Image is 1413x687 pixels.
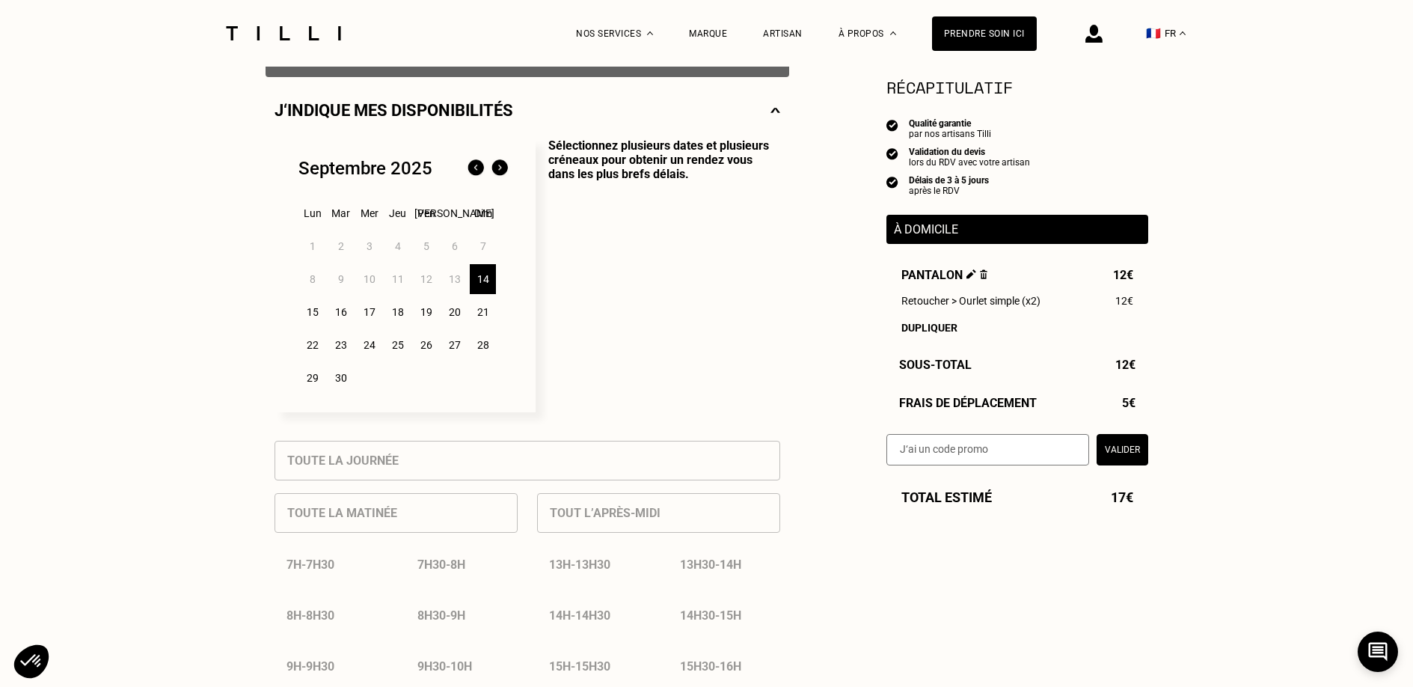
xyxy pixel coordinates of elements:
[1113,268,1133,282] span: 12€
[886,118,898,132] img: icon list info
[909,186,989,196] div: après le RDV
[901,268,988,282] span: Pantalon
[1085,25,1103,43] img: icône connexion
[909,129,991,139] div: par nos artisans Tilli
[932,16,1037,51] a: Prendre soin ici
[328,297,354,327] div: 16
[886,75,1148,100] section: Récapitulatif
[909,175,989,186] div: Délais de 3 à 5 jours
[886,358,1148,372] div: Sous-Total
[384,330,411,360] div: 25
[909,118,991,129] div: Qualité garantie
[441,330,468,360] div: 27
[356,330,382,360] div: 24
[1122,396,1135,410] span: 5€
[299,330,325,360] div: 22
[909,157,1030,168] div: lors du RDV avec votre artisan
[894,222,1141,236] p: À domicile
[770,101,780,120] img: svg+xml;base64,PHN2ZyBmaWxsPSJub25lIiBoZWlnaHQ9IjE0IiB2aWV3Qm94PSIwIDAgMjggMTQiIHdpZHRoPSIyOCIgeG...
[275,101,513,120] p: J‘indique mes disponibilités
[470,264,496,294] div: 14
[221,26,346,40] img: Logo du service de couturière Tilli
[1115,295,1133,307] span: 12€
[328,330,354,360] div: 23
[909,147,1030,157] div: Validation du devis
[1115,358,1135,372] span: 12€
[356,297,382,327] div: 17
[413,297,439,327] div: 19
[536,138,780,412] p: Sélectionnez plusieurs dates et plusieurs créneaux pour obtenir un rendez vous dans les plus bref...
[980,269,988,279] img: Supprimer
[966,269,976,279] img: Éditer
[413,330,439,360] div: 26
[890,31,896,35] img: Menu déroulant à propos
[886,434,1089,465] input: J‘ai un code promo
[464,156,488,180] img: Mois précédent
[1111,489,1133,505] span: 17€
[299,363,325,393] div: 29
[298,158,432,179] div: Septembre 2025
[647,31,653,35] img: Menu déroulant
[763,28,803,39] a: Artisan
[470,330,496,360] div: 28
[1146,26,1161,40] span: 🇫🇷
[441,297,468,327] div: 20
[328,363,354,393] div: 30
[384,297,411,327] div: 18
[886,489,1148,505] div: Total estimé
[470,297,496,327] div: 21
[886,175,898,189] img: icon list info
[488,156,512,180] img: Mois suivant
[1097,434,1148,465] button: Valider
[886,396,1148,410] div: Frais de déplacement
[901,322,1133,334] div: Dupliquer
[1180,31,1186,35] img: menu déroulant
[886,147,898,160] img: icon list info
[689,28,727,39] a: Marque
[901,295,1040,307] span: Retoucher > Ourlet simple (x2)
[299,297,325,327] div: 15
